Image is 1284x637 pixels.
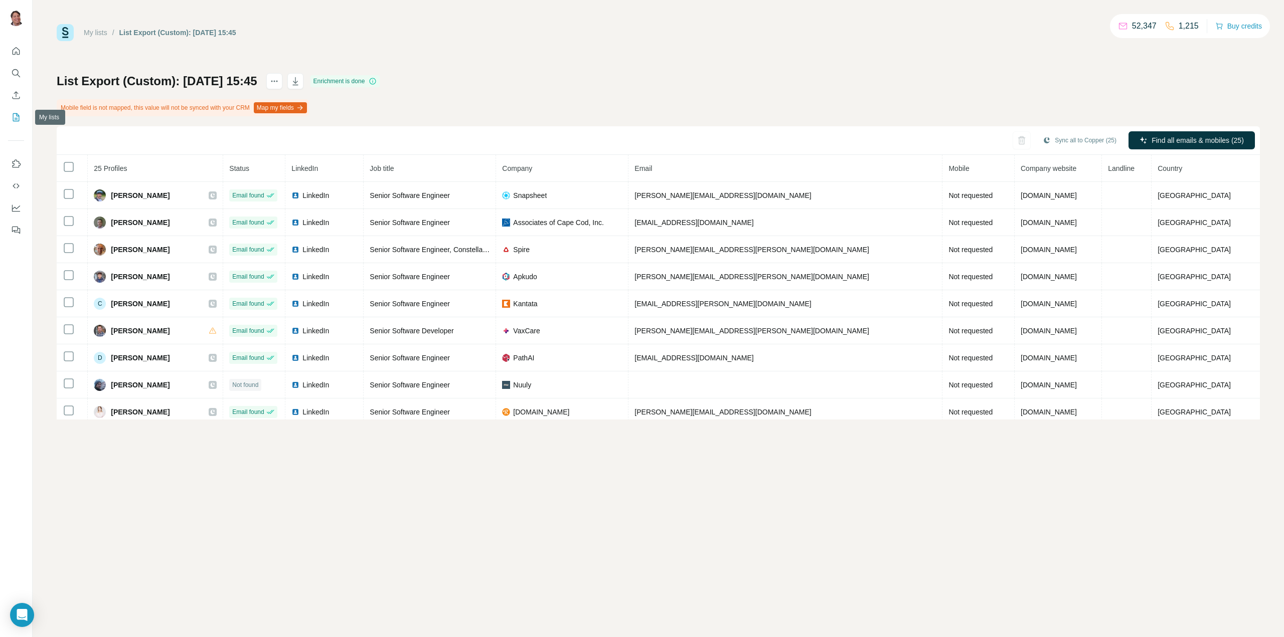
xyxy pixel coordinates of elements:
span: Mobile [948,164,969,172]
img: Avatar [94,325,106,337]
span: [GEOGRAPHIC_DATA] [1158,408,1231,416]
img: Avatar [94,189,106,201]
span: [PERSON_NAME] [111,407,170,417]
span: Email [634,164,652,172]
button: My lists [8,108,24,126]
span: Email found [232,407,264,416]
span: [PERSON_NAME][EMAIL_ADDRESS][DOMAIN_NAME] [634,191,811,199]
span: Email found [232,218,264,227]
img: company-logo [502,381,510,389]
span: Company website [1021,164,1076,172]
button: Quick start [8,42,24,60]
span: Not requested [948,273,993,281]
span: Email found [232,272,264,281]
span: [GEOGRAPHIC_DATA] [1158,354,1231,362]
span: Not requested [948,354,993,362]
img: Surfe Logo [57,24,74,41]
span: Senior Software Engineer [370,191,450,199]
span: Find all emails & mobiles (25) [1152,135,1244,145]
span: Senior Software Engineer [370,273,450,281]
span: Senior Software Developer [370,327,453,335]
p: 1,215 [1179,20,1199,32]
span: LinkedIn [302,299,329,309]
img: company-logo [502,354,510,362]
span: [PERSON_NAME] [111,218,170,228]
img: LinkedIn logo [291,300,299,308]
span: Email found [232,245,264,254]
img: company-logo [502,300,510,308]
span: [DOMAIN_NAME] [1021,408,1077,416]
span: VaxCare [513,326,540,336]
span: Company [502,164,532,172]
img: Avatar [8,10,24,26]
span: [PERSON_NAME] [111,272,170,282]
span: [GEOGRAPHIC_DATA] [1158,273,1231,281]
span: [DOMAIN_NAME] [1021,300,1077,308]
img: company-logo [502,273,510,281]
span: [PERSON_NAME][EMAIL_ADDRESS][DOMAIN_NAME] [634,408,811,416]
span: [DOMAIN_NAME] [513,407,569,417]
img: company-logo [502,408,510,416]
div: C [94,298,106,310]
span: [DOMAIN_NAME] [1021,246,1077,254]
span: Job title [370,164,394,172]
span: [EMAIL_ADDRESS][PERSON_NAME][DOMAIN_NAME] [634,300,811,308]
img: Avatar [94,244,106,256]
button: Search [8,64,24,82]
span: LinkedIn [302,326,329,336]
span: Not requested [948,408,993,416]
span: [GEOGRAPHIC_DATA] [1158,219,1231,227]
img: LinkedIn logo [291,246,299,254]
span: LinkedIn [302,218,329,228]
span: Not requested [948,191,993,199]
button: Use Surfe on LinkedIn [8,155,24,173]
span: 25 Profiles [94,164,127,172]
span: [PERSON_NAME] [111,326,170,336]
h1: List Export (Custom): [DATE] 15:45 [57,73,257,89]
span: Not requested [948,381,993,389]
button: Find all emails & mobiles (25) [1129,131,1255,149]
span: Email found [232,326,264,335]
span: [PERSON_NAME] [111,190,170,200]
img: LinkedIn logo [291,408,299,416]
span: [DOMAIN_NAME] [1021,327,1077,335]
span: LinkedIn [302,272,329,282]
img: LinkedIn logo [291,354,299,362]
span: Spire [513,245,530,255]
span: Apkudo [513,272,537,282]
div: Open Intercom Messenger [10,603,34,627]
img: company-logo [502,191,510,199]
span: [DOMAIN_NAME] [1021,273,1077,281]
button: Dashboard [8,199,24,217]
div: Enrichment is done [310,75,380,87]
span: LinkedIn [302,353,329,363]
span: [GEOGRAPHIC_DATA] [1158,300,1231,308]
span: [GEOGRAPHIC_DATA] [1158,191,1231,199]
p: 52,347 [1132,20,1157,32]
span: Not requested [948,219,993,227]
img: LinkedIn logo [291,219,299,227]
span: LinkedIn [302,245,329,255]
button: Enrich CSV [8,86,24,104]
img: LinkedIn logo [291,381,299,389]
span: [EMAIL_ADDRESS][DOMAIN_NAME] [634,219,753,227]
span: LinkedIn [302,407,329,417]
span: [PERSON_NAME][EMAIL_ADDRESS][PERSON_NAME][DOMAIN_NAME] [634,273,869,281]
button: actions [266,73,282,89]
button: Feedback [8,221,24,239]
span: Snapsheet [513,190,547,200]
span: [PERSON_NAME] [111,299,170,309]
span: LinkedIn [302,190,329,200]
img: LinkedIn logo [291,191,299,199]
span: Email found [232,353,264,362]
img: Avatar [94,379,106,391]
span: [DOMAIN_NAME] [1021,381,1077,389]
span: Senior Software Engineer [370,408,450,416]
div: D [94,352,106,364]
span: Senior Software Engineer, Constellation Pipeline [370,246,521,254]
span: Status [229,164,249,172]
span: LinkedIn [302,380,329,390]
span: LinkedIn [291,164,318,172]
img: company-logo [502,219,510,227]
div: List Export (Custom): [DATE] 15:45 [119,28,236,38]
